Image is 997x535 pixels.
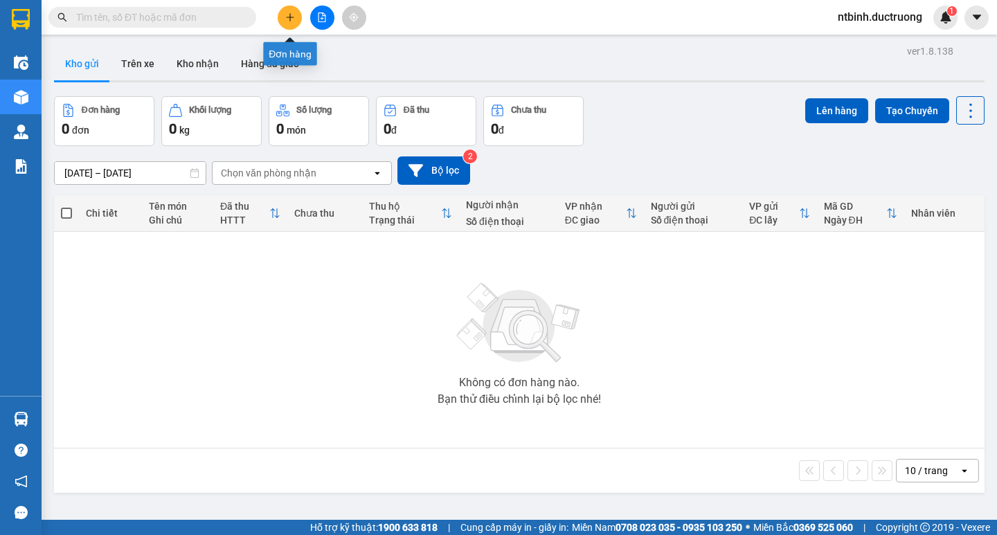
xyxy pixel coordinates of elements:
span: Hỗ trợ kỹ thuật: [310,520,438,535]
button: Đã thu0đ [376,96,476,146]
span: caret-down [971,11,983,24]
span: ntbinh.ductruong [827,8,933,26]
span: Miền Bắc [753,520,853,535]
span: search [57,12,67,22]
span: question-circle [15,444,28,457]
div: Chưa thu [511,105,546,115]
span: file-add [317,12,327,22]
svg: open [959,465,970,476]
img: warehouse-icon [14,55,28,70]
div: Đơn hàng [82,105,120,115]
span: ⚪️ [746,525,750,530]
div: Người gửi [651,201,736,212]
span: 0 [62,120,69,137]
span: message [15,506,28,519]
span: aim [349,12,359,22]
img: svg+xml;base64,PHN2ZyBjbGFzcz0ibGlzdC1wbHVnX19zdmciIHhtbG5zPSJodHRwOi8vd3d3LnczLm9yZy8yMDAwL3N2Zy... [450,275,589,372]
div: ĐC giao [565,215,626,226]
div: Ngày ĐH [824,215,887,226]
span: món [287,125,306,136]
div: Chưa thu [294,208,354,219]
button: Kho gửi [54,47,110,80]
span: đ [498,125,504,136]
span: | [863,520,865,535]
div: Nhân viên [911,208,978,219]
div: Thu hộ [369,201,441,212]
button: file-add [310,6,334,30]
span: 1 [949,6,954,16]
span: 0 [384,120,391,137]
div: Chi tiết [86,208,135,219]
button: Trên xe [110,47,165,80]
div: Bạn thử điều chỉnh lại bộ lọc nhé! [438,394,601,405]
button: Hàng đã giao [230,47,310,80]
button: aim [342,6,366,30]
input: Tìm tên, số ĐT hoặc mã đơn [76,10,240,25]
sup: 2 [463,149,477,163]
div: VP gửi [749,201,798,212]
th: Toggle SortBy [742,195,816,232]
img: warehouse-icon [14,412,28,426]
th: Toggle SortBy [362,195,459,232]
strong: 1900 633 818 [378,522,438,533]
div: Khối lượng [189,105,231,115]
button: plus [278,6,302,30]
div: Không có đơn hàng nào. [459,377,580,388]
div: ver 1.8.138 [907,44,953,59]
span: notification [15,475,28,488]
button: Đơn hàng0đơn [54,96,154,146]
img: solution-icon [14,159,28,174]
div: Đã thu [220,201,269,212]
img: warehouse-icon [14,125,28,139]
strong: 0369 525 060 [793,522,853,533]
span: Miền Nam [572,520,742,535]
div: VP nhận [565,201,626,212]
input: Select a date range. [55,162,206,184]
span: 0 [276,120,284,137]
button: Chưa thu0đ [483,96,584,146]
button: Kho nhận [165,47,230,80]
div: Người nhận [466,199,551,210]
div: Tên món [149,201,206,212]
span: Cung cấp máy in - giấy in: [460,520,568,535]
button: Số lượng0món [269,96,369,146]
span: kg [179,125,190,136]
button: Lên hàng [805,98,868,123]
div: Số lượng [296,105,332,115]
span: plus [285,12,295,22]
div: Chọn văn phòng nhận [221,166,316,180]
span: 0 [169,120,177,137]
th: Toggle SortBy [213,195,287,232]
div: 10 / trang [905,464,948,478]
button: Bộ lọc [397,156,470,185]
div: HTTT [220,215,269,226]
div: ĐC lấy [749,215,798,226]
button: caret-down [964,6,989,30]
span: đơn [72,125,89,136]
span: 0 [491,120,498,137]
th: Toggle SortBy [558,195,644,232]
span: | [448,520,450,535]
sup: 1 [947,6,957,16]
span: copyright [920,523,930,532]
button: Khối lượng0kg [161,96,262,146]
strong: 0708 023 035 - 0935 103 250 [616,522,742,533]
div: Ghi chú [149,215,206,226]
button: Tạo Chuyến [875,98,949,123]
img: icon-new-feature [940,11,952,24]
span: đ [391,125,397,136]
img: warehouse-icon [14,90,28,105]
div: Đã thu [404,105,429,115]
img: logo-vxr [12,9,30,30]
div: Mã GD [824,201,887,212]
div: Trạng thái [369,215,441,226]
svg: open [372,167,383,179]
div: Số điện thoại [466,216,551,227]
th: Toggle SortBy [817,195,905,232]
div: Số điện thoại [651,215,736,226]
